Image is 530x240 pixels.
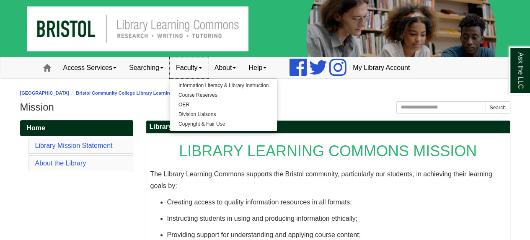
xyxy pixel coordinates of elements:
span: Home [27,124,45,132]
a: About [208,57,243,78]
a: Division Liaisons [170,110,277,119]
a: [GEOGRAPHIC_DATA] [20,90,70,95]
a: Help [242,57,273,78]
a: Faculty [170,57,208,78]
h2: Library Mission Statement [146,121,510,134]
span: Instructing students in using and producing information ethically; [167,215,357,222]
a: Library Mission Statement [35,142,113,149]
a: Course Reserves [170,90,277,100]
a: OER [170,100,277,110]
a: Home [20,120,133,136]
span: Creating access to quality information resources in all formats; [167,199,352,206]
a: Bristol Community College Library Learning Commons [76,90,196,95]
a: Searching [123,57,170,78]
button: Search [485,101,510,114]
div: Guide Pages [20,120,133,173]
a: Access Services [57,57,123,78]
a: Information Literacy & Library Instruction [170,81,277,90]
span: The Library Learning Commons supports the Bristol community, particularly our students, in achiev... [150,170,492,189]
a: My Library Account [346,57,416,78]
h1: Mission [20,101,510,113]
nav: breadcrumb [20,89,510,97]
span: Providing support for understanding and applying course content; [167,231,361,238]
a: About the Library [35,160,86,167]
span: LIBRARY LEARNING COMMONS MISSION [179,142,477,160]
a: Copyright & Fair Use [170,119,277,129]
